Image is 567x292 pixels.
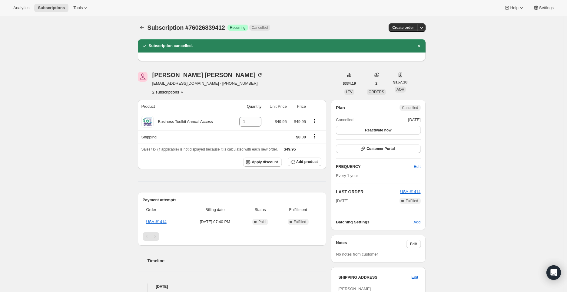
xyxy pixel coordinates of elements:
button: Subscriptions [138,23,146,32]
h6: Batching Settings [336,219,413,225]
span: Billing date [188,207,242,213]
span: $0.00 [296,135,306,139]
h3: Notes [336,240,406,248]
h2: LAST ORDER [336,189,400,195]
span: 2 [375,81,377,86]
button: Dismiss notification [415,42,423,50]
h2: Timeline [148,258,327,264]
span: Paid [258,219,266,224]
span: Edit [414,164,420,170]
button: Apply discount [243,158,282,167]
span: Help [510,5,518,10]
span: [DATE] [408,117,421,123]
div: [PERSON_NAME] [PERSON_NAME] [152,72,263,78]
button: Add [410,217,424,227]
a: USA-#1414 [400,189,420,194]
span: [DATE] · 07:40 PM [188,219,242,225]
button: Add product [288,158,321,166]
span: Recurring [230,25,246,30]
th: Product [138,100,232,113]
span: [DATE] [336,198,348,204]
th: Unit Price [263,100,289,113]
button: Analytics [10,4,33,12]
span: Customer Portal [366,146,395,151]
span: Edit [411,274,418,280]
button: $334.19 [339,79,360,88]
button: Reactivate now [336,126,420,134]
div: Open Intercom Messenger [546,265,561,280]
span: Add product [296,159,318,164]
span: Analytics [13,5,29,10]
span: Subscriptions [38,5,65,10]
span: [EMAIL_ADDRESS][DOMAIN_NAME] · [PHONE_NUMBER] [152,80,263,87]
div: Business Toolkit Annual Access [154,119,213,125]
button: 2 [372,79,381,88]
span: Every 1 year [336,173,358,178]
button: Settings [529,4,557,12]
span: ORDERS [369,90,384,94]
h2: Payment attempts [143,197,322,203]
span: LTV [346,90,353,94]
span: Fulfilled [294,219,306,224]
span: $49.95 [275,119,287,124]
button: Product actions [152,89,185,95]
span: Cancelled [336,117,353,123]
span: Subscription #76026839412 [148,24,225,31]
button: Create order [389,23,417,32]
span: Tools [73,5,83,10]
h3: SHIPPING ADDRESS [338,274,411,280]
th: Quantity [232,100,263,113]
span: Sales tax (if applicable) is not displayed because it is calculated with each new order. [141,147,278,151]
a: USA-#1414 [146,219,167,224]
button: Shipping actions [310,133,319,140]
button: Edit [410,162,424,171]
span: No notes from customer [336,252,378,256]
span: Create order [392,25,414,30]
span: Add [413,219,420,225]
h4: [DATE] [138,284,327,290]
span: Settings [539,5,554,10]
button: Help [500,4,528,12]
span: $334.19 [343,81,356,86]
button: Product actions [310,118,319,124]
span: $49.95 [294,119,306,124]
span: Edit [410,242,417,246]
h2: FREQUENCY [336,164,414,170]
h2: Plan [336,105,345,111]
span: Status [246,207,275,213]
span: Fulfillment [278,207,318,213]
th: Shipping [138,130,232,144]
th: Price [289,100,308,113]
h2: Subscription cancelled. [149,43,193,49]
button: Edit [406,240,421,248]
span: Jamie Shanfield [138,72,148,82]
button: Customer Portal [336,144,420,153]
span: AOV [396,87,404,92]
span: Fulfilled [406,199,418,203]
span: Reactivate now [365,128,391,133]
span: Apply discount [252,160,278,165]
span: Cancelled [252,25,268,30]
th: Order [143,203,186,216]
nav: Pagination [143,232,322,241]
img: product img [141,116,154,128]
button: Edit [408,273,422,282]
button: Tools [70,4,92,12]
span: Cancelled [402,105,418,110]
span: $167.10 [393,79,407,85]
button: Subscriptions [34,4,68,12]
span: $49.95 [284,147,296,151]
button: USA-#1414 [400,189,420,195]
